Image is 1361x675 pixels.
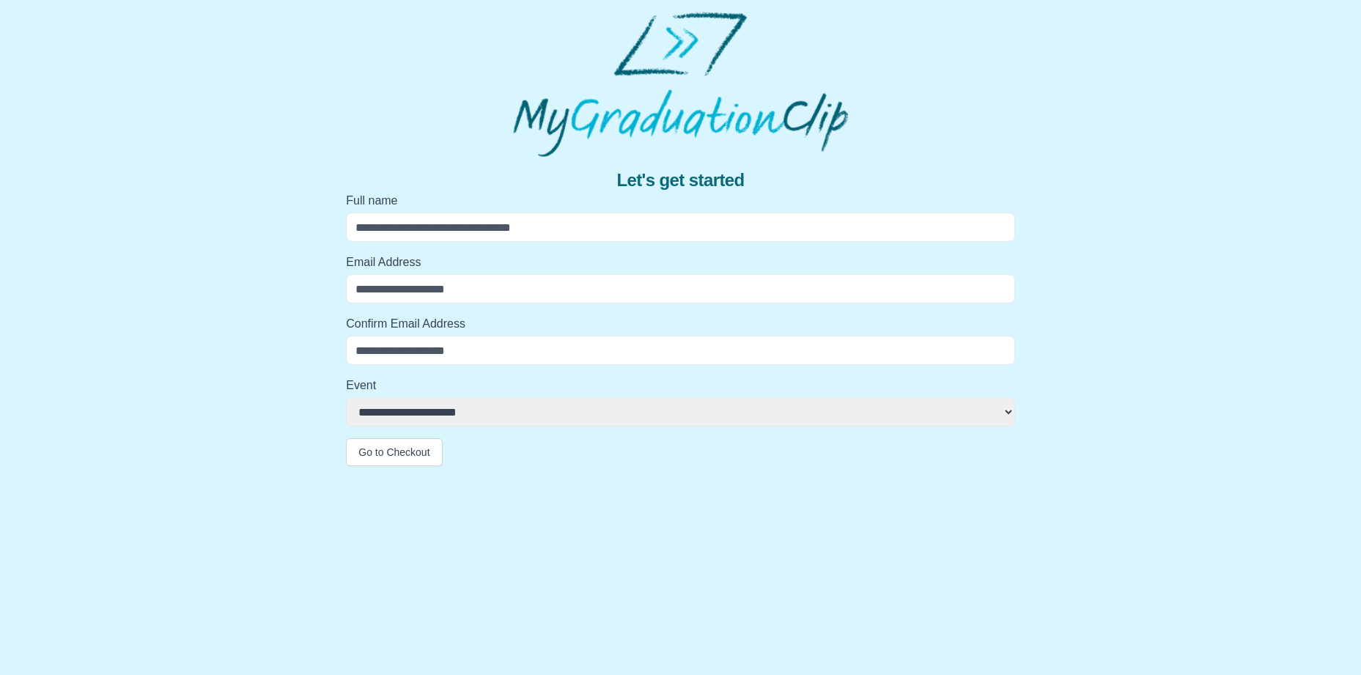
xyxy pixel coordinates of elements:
span: Let's get started [616,169,744,192]
label: Confirm Email Address [346,315,1015,333]
label: Email Address [346,254,1015,271]
label: Event [346,377,1015,394]
img: MyGraduationClip [513,12,847,157]
button: Go to Checkout [346,438,442,466]
label: Full name [346,192,1015,210]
